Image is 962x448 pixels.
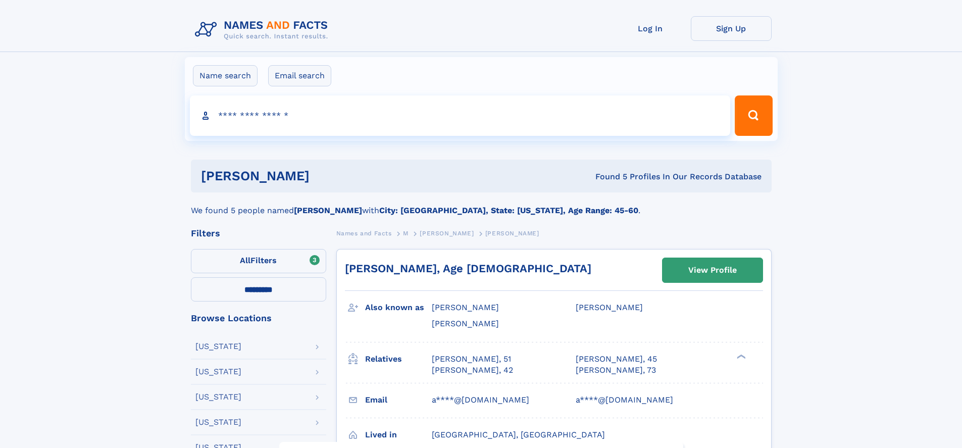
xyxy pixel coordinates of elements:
label: Email search [268,65,331,86]
span: [PERSON_NAME] [432,319,499,328]
h1: [PERSON_NAME] [201,170,452,182]
span: [PERSON_NAME] [485,230,539,237]
a: [PERSON_NAME] [420,227,474,239]
b: [PERSON_NAME] [294,206,362,215]
span: [GEOGRAPHIC_DATA], [GEOGRAPHIC_DATA] [432,430,605,439]
div: Filters [191,229,326,238]
b: City: [GEOGRAPHIC_DATA], State: [US_STATE], Age Range: 45-60 [379,206,638,215]
div: Browse Locations [191,314,326,323]
img: Logo Names and Facts [191,16,336,43]
a: View Profile [663,258,763,282]
div: [US_STATE] [195,393,241,401]
span: M [403,230,409,237]
h3: Also known as [365,299,432,316]
a: [PERSON_NAME], 73 [576,365,656,376]
div: We found 5 people named with . [191,192,772,217]
div: [US_STATE] [195,418,241,426]
a: [PERSON_NAME], 42 [432,365,513,376]
span: [PERSON_NAME] [420,230,474,237]
a: Log In [610,16,691,41]
a: [PERSON_NAME], 51 [432,354,511,365]
div: [US_STATE] [195,342,241,351]
div: View Profile [688,259,737,282]
a: M [403,227,409,239]
label: Filters [191,249,326,273]
div: [US_STATE] [195,368,241,376]
h3: Relatives [365,351,432,368]
a: [PERSON_NAME], 45 [576,354,657,365]
div: ❯ [734,353,746,360]
a: Names and Facts [336,227,392,239]
a: Sign Up [691,16,772,41]
div: Found 5 Profiles In Our Records Database [452,171,762,182]
span: All [240,256,250,265]
button: Search Button [735,95,772,136]
span: [PERSON_NAME] [432,303,499,312]
h3: Lived in [365,426,432,443]
h3: Email [365,391,432,409]
span: [PERSON_NAME] [576,303,643,312]
a: [PERSON_NAME], Age [DEMOGRAPHIC_DATA] [345,262,591,275]
input: search input [190,95,731,136]
label: Name search [193,65,258,86]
